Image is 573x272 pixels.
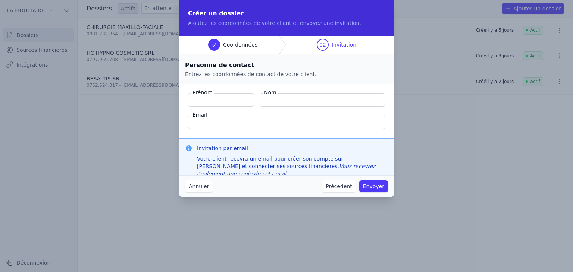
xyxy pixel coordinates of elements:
nav: Progress [179,36,394,54]
span: 02 [319,41,326,48]
p: Ajoutez les coordonnées de votre client et envoyez une invitation. [188,19,385,27]
p: Entrez les coordonnées de contact de votre client. [185,70,388,78]
label: Prénom [191,89,214,96]
label: Email [191,111,209,118]
button: Précedent [322,180,356,192]
div: Votre client recevra un email pour créer son compte sur [PERSON_NAME] et connecter ses sources fi... [197,155,388,177]
button: Envoyer [359,180,388,192]
span: Invitation [332,41,356,48]
span: Coordonnées [223,41,257,48]
label: Nom [263,89,278,96]
em: Vous recevrez également une copie de cet email. [197,163,376,177]
h2: Créer un dossier [188,9,385,18]
h3: Invitation par email [197,145,388,152]
h2: Personne de contact [185,60,388,70]
button: Annuler [185,180,213,192]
